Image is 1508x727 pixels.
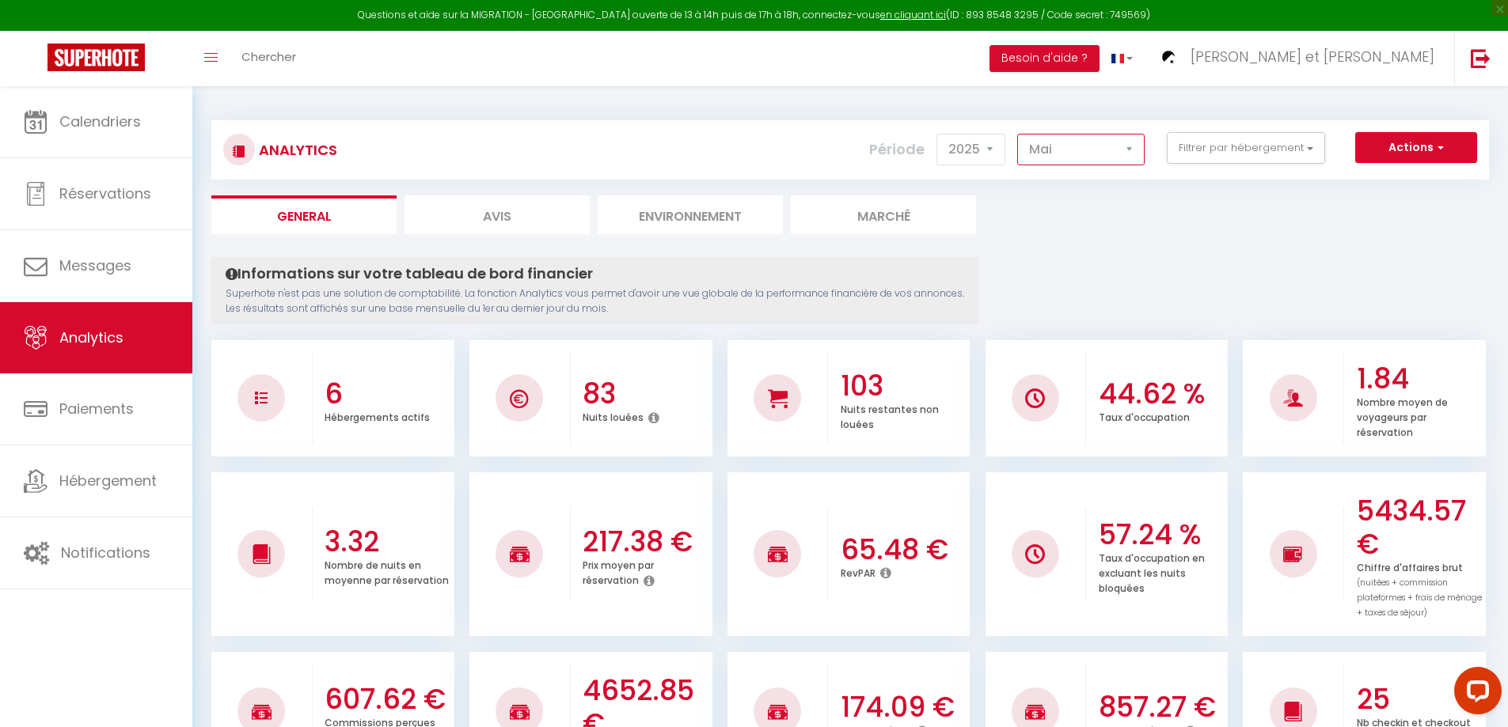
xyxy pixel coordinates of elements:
[1099,691,1225,724] h3: 857.27 €
[325,407,430,424] p: Hébergements actifs
[1357,577,1482,619] span: (nuitées + commission plateformes + frais de ménage + taxes de séjour)
[59,184,151,203] span: Réservations
[59,256,131,275] span: Messages
[869,132,925,167] label: Période
[255,132,337,168] h3: Analytics
[1099,407,1190,424] p: Taux d'occupation
[241,48,296,65] span: Chercher
[1357,494,1483,561] h3: 5434.57 €
[1471,48,1491,68] img: logout
[583,407,644,424] p: Nuits louées
[255,392,268,404] img: NO IMAGE
[1157,45,1180,69] img: ...
[405,195,590,234] li: Avis
[325,555,449,587] p: Nombre de nuits en moyenne par réservation
[325,525,450,559] h3: 3.32
[841,533,967,566] h3: 65.48 €
[1442,661,1508,727] iframe: LiveChat chat widget
[841,369,967,403] h3: 103
[325,377,450,411] h3: 6
[583,525,708,559] h3: 217.38 €
[59,328,123,347] span: Analytics
[841,563,876,580] p: RevPAR
[1357,683,1483,716] h3: 25
[1357,362,1483,396] h3: 1.84
[1355,132,1477,164] button: Actions
[1191,47,1434,66] span: [PERSON_NAME] et [PERSON_NAME]
[325,683,450,716] h3: 607.62 €
[1099,518,1225,551] h3: 57.24 %
[1099,548,1205,595] p: Taux d'occupation en excluant les nuits bloquées
[990,45,1100,72] button: Besoin d'aide ?
[1025,544,1045,564] img: NO IMAGE
[1357,558,1482,619] p: Chiffre d'affaires brut
[598,195,783,234] li: Environnement
[226,286,964,316] p: Superhote n'est pas une solution de comptabilité. La fonction Analytics vous permet d'avoir une v...
[791,195,976,234] li: Marché
[1099,377,1225,411] h3: 44.62 %
[583,555,654,587] p: Prix moyen par réservation
[841,691,967,724] h3: 174.09 €
[59,112,141,131] span: Calendriers
[1145,31,1454,86] a: ... [PERSON_NAME] et [PERSON_NAME]
[59,399,134,418] span: Paiements
[211,195,397,234] li: General
[47,44,145,71] img: Super Booking
[841,399,939,431] p: Nuits restantes non louées
[583,377,708,411] h3: 83
[880,8,946,21] a: en cliquant ici
[230,31,308,86] a: Chercher
[61,543,150,562] span: Notifications
[1167,132,1325,164] button: Filtrer par hébergement
[1357,392,1448,439] p: Nombre moyen de voyageurs par réservation
[59,471,157,490] span: Hébergement
[226,265,964,282] h4: Informations sur votre tableau de bord financier
[1283,544,1303,563] img: NO IMAGE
